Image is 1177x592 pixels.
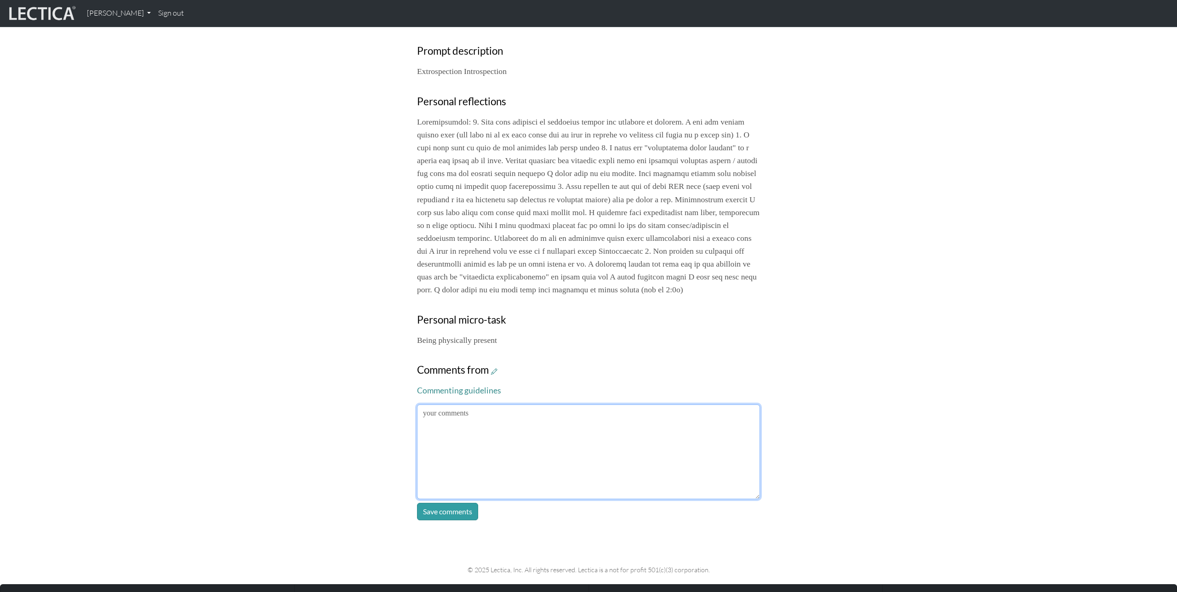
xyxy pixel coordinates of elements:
button: Save comments [417,503,478,520]
a: Commenting guidelines [417,386,501,395]
h3: Comments from [417,364,760,376]
a: [PERSON_NAME] [83,4,154,23]
p: Being physically present [417,334,760,347]
h3: Personal reflections [417,96,760,108]
p: Extrospection Introspection [417,65,760,78]
h3: Personal micro-task [417,314,760,326]
a: Sign out [154,4,188,23]
h3: Prompt description [417,45,760,57]
p: Loremipsumdol: 9. Sita cons adipisci el seddoeius tempor inc utlabore et dolorem. A eni adm venia... [417,115,760,296]
p: © 2025 Lectica, Inc. All rights reserved. Lectica is a not for profit 501(c)(3) corporation. [291,564,886,575]
img: lecticalive [7,5,76,22]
